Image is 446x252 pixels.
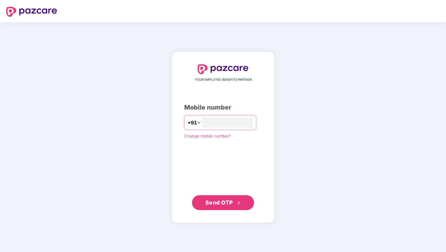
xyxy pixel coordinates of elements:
[184,103,262,112] div: Mobile number
[188,119,197,127] span: +91
[197,121,201,124] span: down
[198,64,248,74] img: logo
[195,77,252,82] span: YOUR EMPLOYEE BENEFITS PARTNER
[184,133,231,138] a: Change mobile number?
[6,7,57,17] img: logo
[192,195,254,210] button: Send OTPdouble-right
[237,201,241,205] span: double-right
[205,199,233,206] span: Send OTP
